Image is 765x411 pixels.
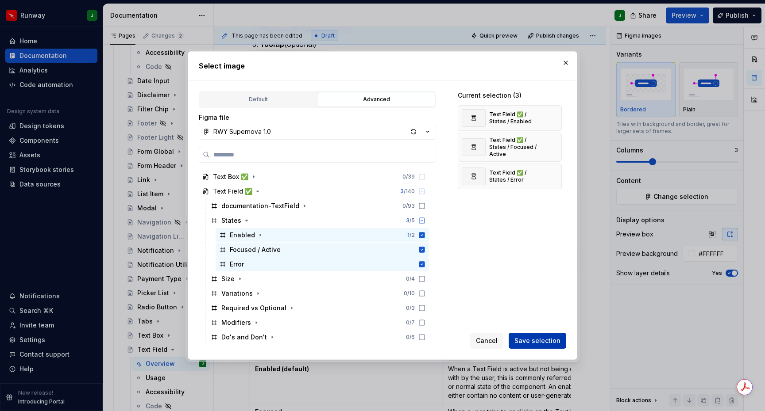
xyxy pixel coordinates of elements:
div: 0 / 4 [406,275,415,282]
button: Cancel [470,333,503,349]
div: Required vs Optional [221,304,286,312]
button: Save selection [509,333,566,349]
div: Text Field ✅ [213,187,252,196]
div: 0 / 39 [402,173,415,180]
div: 0 / 93 [402,202,415,209]
div: Text Field ✅ / States / Error [489,169,542,183]
div: Modifiers [221,318,251,327]
div: Error [230,260,244,269]
span: Save selection [514,336,560,345]
div: Default [203,95,314,104]
div: Text Field ✅ / States / Enabled [489,111,542,125]
div: States [221,216,241,225]
h2: Select image [199,61,566,71]
div: 0 / 10 [404,290,415,297]
span: 1 [407,232,410,238]
span: 3 [406,217,410,224]
div: RWY Supernova 1.0 [213,127,271,136]
div: documentation-TextField [221,202,299,210]
div: Text Box ✅ [213,172,248,181]
div: Do's and Don't [221,333,267,342]
div: / 5 [406,217,415,224]
span: 3 [400,188,404,194]
div: / 2 [407,232,415,239]
label: Figma file [199,113,229,122]
div: 0 / 7 [406,319,415,326]
div: Size [221,274,235,283]
div: Current selection (3) [458,91,562,100]
div: 0 / 3 [406,304,415,312]
div: Text Field ✅ / States / Focused / Active [489,137,542,158]
div: Advanced [321,95,432,104]
span: Cancel [476,336,498,345]
div: 0 / 6 [406,334,415,341]
div: Focused / Active [230,245,281,254]
div: / 140 [400,188,415,195]
button: RWY Supernova 1.0 [199,124,436,140]
div: Variations [221,289,253,298]
div: Enabled [230,231,255,240]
